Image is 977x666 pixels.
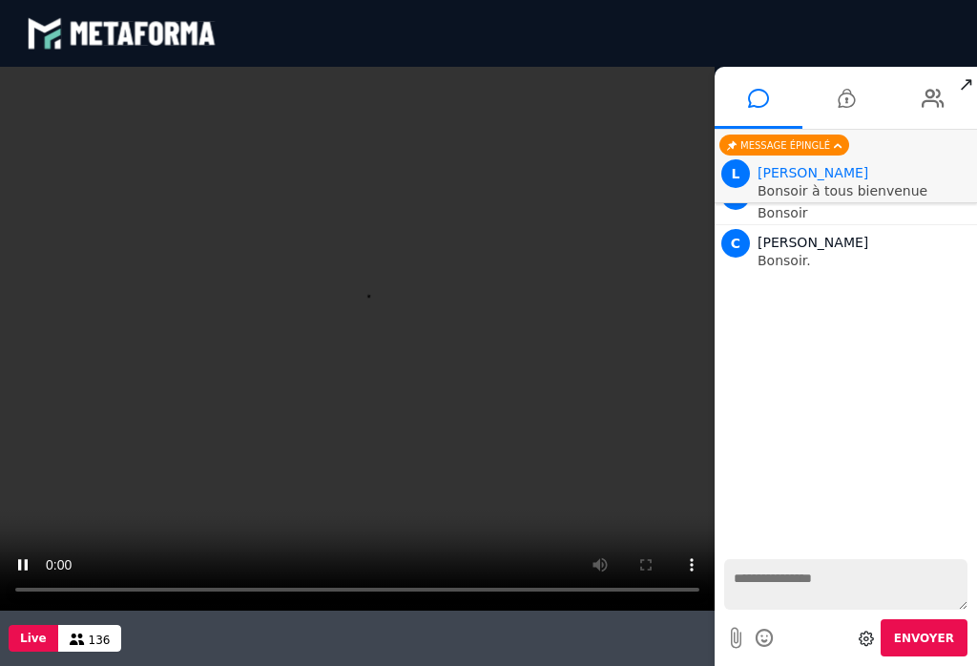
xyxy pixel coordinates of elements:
[758,184,972,198] p: Bonsoir à tous bienvenue
[9,625,58,652] button: Live
[758,254,972,267] p: Bonsoir.
[955,67,977,101] span: ↗
[881,619,967,656] button: Envoyer
[894,632,954,645] span: Envoyer
[758,206,972,219] p: Bonsoir
[89,634,111,647] span: 136
[721,159,750,188] span: L
[758,165,868,180] span: Animateur
[721,229,750,258] span: C
[719,135,849,156] div: Message épinglé
[758,235,868,250] span: [PERSON_NAME]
